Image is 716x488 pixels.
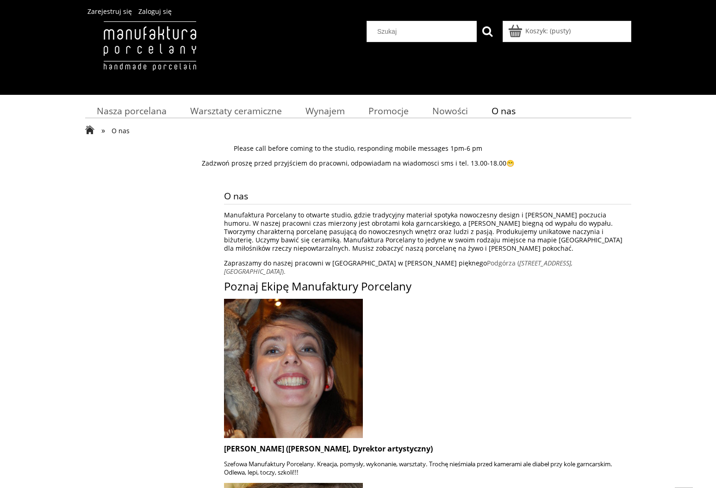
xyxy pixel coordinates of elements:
[85,144,631,153] p: Please call before coming to the studio, responding mobile messages 1pm-6 pm
[305,105,345,117] span: Wynajem
[224,278,411,294] span: Poznaj Ekipę Manufaktury Porcelany
[224,188,631,204] span: O nas
[87,7,132,16] a: Zarejestruj się
[293,102,356,120] a: Wynajem
[85,159,631,167] p: Zadzwoń proszę przed przyjściem do pracowni, odpowiadam na wiadomosci sms i tel. 13.00-18.00😁
[101,125,105,136] span: »
[138,7,172,16] a: Zaloguj się
[525,26,548,35] span: Koszyk:
[368,105,409,117] span: Promocje
[224,211,631,253] p: Manufaktura Porcelany to otwarte studio, gdzie tradycyjny materiał spotyka nowoczesny design i [P...
[510,26,571,35] a: Produkty w koszyku 0. Przejdź do koszyka
[432,105,468,117] span: Nowości
[519,259,573,267] em: [STREET_ADDRESS],
[224,444,433,454] span: [PERSON_NAME] ([PERSON_NAME], Dyrektor artystyczny)
[370,21,477,42] input: Szukaj w sklepie
[224,259,631,276] p: Zapraszamy do naszej pracowni w [GEOGRAPHIC_DATA] w [PERSON_NAME] pięknego
[550,26,571,35] b: (pusty)
[224,259,573,276] a: Podgórza ([STREET_ADDRESS],[GEOGRAPHIC_DATA]).
[178,102,293,120] a: Warsztaty ceramiczne
[492,105,516,117] span: O nas
[479,102,527,120] a: O nas
[97,105,167,117] span: Nasza porcelana
[190,105,282,117] span: Warsztaty ceramiczne
[477,21,498,42] button: Szukaj
[112,126,130,135] span: O nas
[224,267,282,276] em: [GEOGRAPHIC_DATA]
[85,102,179,120] a: Nasza porcelana
[85,21,214,90] img: Manufaktura Porcelany
[224,460,612,476] span: Szefowa Manufaktury Porcelany. Kreacja, pomysły, wykonanie, warsztaty. Trochę nieśmiała przed kam...
[224,299,363,438] img: lila
[420,102,479,120] a: Nowości
[356,102,420,120] a: Promocje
